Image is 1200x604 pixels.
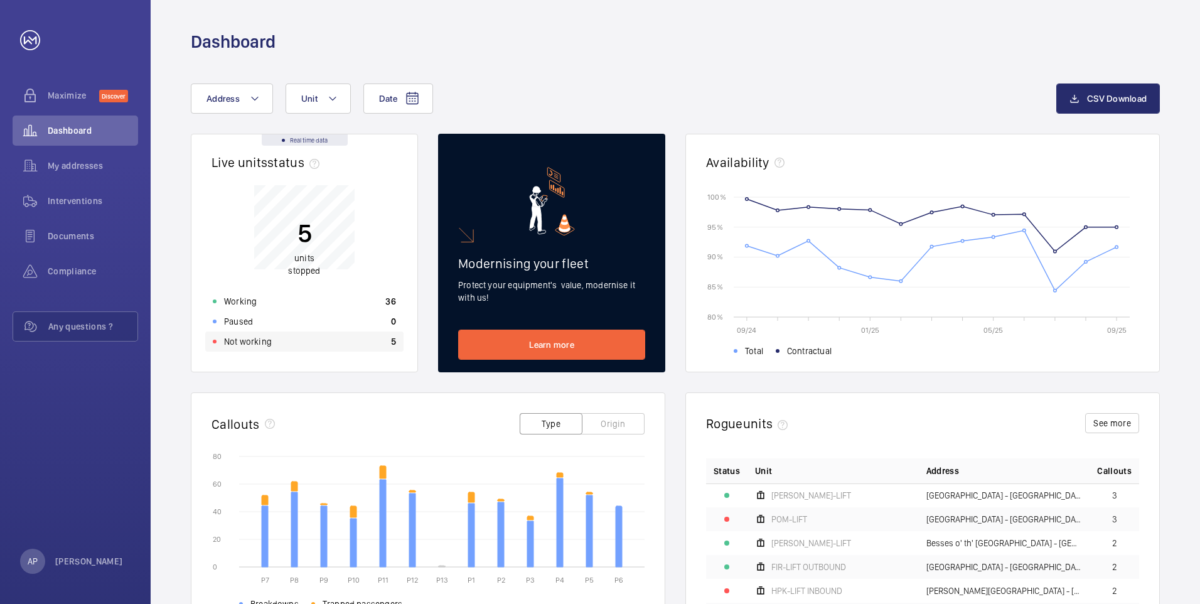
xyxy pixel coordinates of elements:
span: stopped [288,266,320,276]
text: P12 [407,576,418,585]
span: [GEOGRAPHIC_DATA] - [GEOGRAPHIC_DATA], [926,491,1083,500]
text: P2 [497,576,505,585]
img: marketing-card.svg [529,167,575,235]
span: Interventions [48,195,138,207]
span: Unit [301,94,318,104]
span: Total [745,345,763,357]
span: 3 [1112,491,1117,500]
span: POM-LIFT [771,515,807,524]
p: Status [714,465,740,477]
span: Unit [755,465,772,477]
text: 80 % [707,312,723,321]
span: Maximize [48,89,99,102]
text: 60 [213,480,222,488]
p: 36 [385,295,396,308]
span: [PERSON_NAME]-LIFT [771,491,851,500]
p: Paused [224,315,253,328]
p: units [288,252,320,277]
h2: Callouts [212,416,260,432]
text: P7 [261,576,269,585]
button: Origin [582,413,645,434]
span: Any questions ? [48,320,137,333]
text: P5 [585,576,594,585]
p: Protect your equipment's value, modernise it with us! [458,279,645,304]
h2: Modernising your fleet [458,256,645,271]
span: FIR-LIFT OUTBOUND [771,563,846,571]
text: 01/25 [861,326,879,335]
span: HPK-LIFT INBOUND [771,586,842,595]
text: 40 [213,507,222,516]
text: P9 [319,576,328,585]
span: status [267,154,324,170]
button: See more [1085,413,1139,433]
text: P6 [614,576,623,585]
span: My addresses [48,159,138,172]
div: Real time data [262,134,348,146]
button: Type [520,413,582,434]
h2: Rogue [706,416,793,431]
button: CSV Download [1056,84,1160,114]
span: Address [206,94,240,104]
p: AP [28,555,38,568]
span: Documents [48,230,138,242]
span: 2 [1112,563,1117,571]
text: 90 % [707,252,723,261]
a: Learn more [458,330,645,360]
text: P4 [555,576,564,585]
p: Not working [224,335,272,348]
h2: Availability [706,154,769,170]
text: 09/25 [1107,326,1127,335]
span: Compliance [48,265,138,278]
span: CSV Download [1087,94,1147,104]
text: P3 [526,576,535,585]
p: [PERSON_NAME] [55,555,123,568]
span: 3 [1112,515,1117,524]
button: Address [191,84,273,114]
text: 20 [213,535,221,544]
span: units [743,416,793,431]
span: Date [379,94,397,104]
text: P11 [378,576,388,585]
text: P10 [348,576,360,585]
h2: Live units [212,154,324,170]
span: [GEOGRAPHIC_DATA] - [GEOGRAPHIC_DATA], [926,515,1083,524]
span: 2 [1112,586,1117,595]
button: Unit [286,84,351,114]
p: 0 [391,315,396,328]
span: Discover [99,90,128,102]
text: 0 [213,563,217,571]
span: Callouts [1097,465,1132,477]
text: P13 [436,576,448,585]
text: 05/25 [983,326,1003,335]
span: [GEOGRAPHIC_DATA] - [GEOGRAPHIC_DATA], [926,563,1083,571]
span: [PERSON_NAME]-LIFT [771,539,851,547]
text: 100 % [707,192,726,201]
text: P1 [468,576,475,585]
span: Besses o' th' [GEOGRAPHIC_DATA] - [GEOGRAPHIC_DATA] o' th' [GEOGRAPHIC_DATA], [926,539,1083,547]
span: 2 [1112,539,1117,547]
text: 95 % [707,222,723,231]
p: Working [224,295,257,308]
p: 5 [391,335,396,348]
text: 85 % [707,283,723,291]
h1: Dashboard [191,30,276,53]
button: Date [363,84,433,114]
p: 5 [288,217,320,249]
span: Contractual [787,345,832,357]
text: 09/24 [737,326,756,335]
span: Address [926,465,959,477]
text: 80 [213,452,222,461]
text: P8 [290,576,299,585]
span: [PERSON_NAME][GEOGRAPHIC_DATA] - [PERSON_NAME][GEOGRAPHIC_DATA] [926,586,1083,595]
span: Dashboard [48,124,138,137]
